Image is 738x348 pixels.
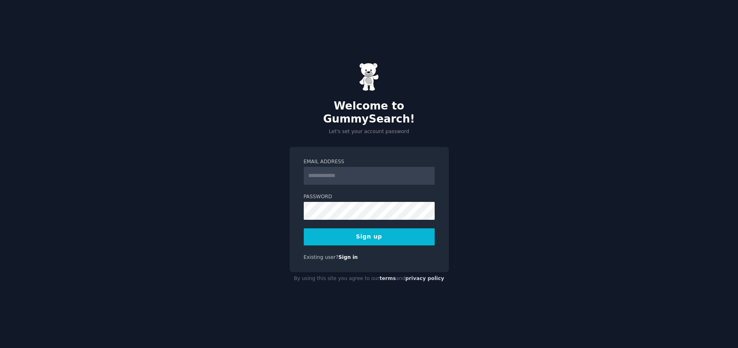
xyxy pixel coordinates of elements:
h2: Welcome to GummySearch! [290,100,449,125]
button: Sign up [304,228,435,245]
a: terms [379,276,396,281]
p: Let's set your account password [290,128,449,136]
div: By using this site you agree to our and [290,272,449,285]
a: Sign in [338,254,358,260]
a: privacy policy [405,276,444,281]
img: Gummy Bear [359,63,379,91]
label: Email Address [304,158,435,166]
span: Existing user? [304,254,339,260]
label: Password [304,193,435,201]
